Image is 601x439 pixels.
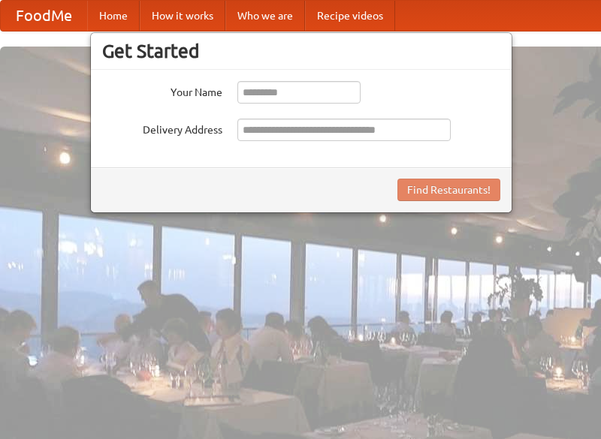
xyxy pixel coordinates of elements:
button: Find Restaurants! [397,179,500,201]
label: Your Name [102,81,222,100]
a: FoodMe [1,1,87,31]
a: How it works [140,1,225,31]
h3: Get Started [102,40,500,62]
a: Home [87,1,140,31]
label: Delivery Address [102,119,222,137]
a: Who we are [225,1,305,31]
a: Recipe videos [305,1,395,31]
